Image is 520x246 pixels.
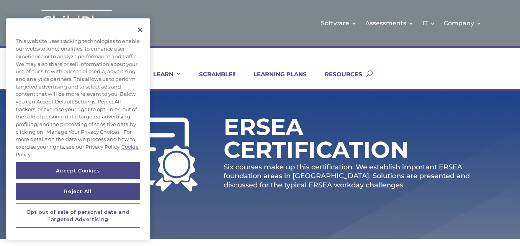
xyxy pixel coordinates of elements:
button: Close [132,21,149,38]
button: Opt out of sale of personal data and Targeted Advertising [16,203,140,228]
p: Six courses make up this certification. We establish important ERSEA foundation areas in [GEOGRAP... [224,163,494,190]
a: LEARN [144,71,181,89]
h1: ERSEA Certification [224,115,427,165]
a: Software [321,8,357,39]
a: SCRAMBLE!! [190,71,235,89]
a: More information about your privacy, opens in a new tab [16,144,139,157]
a: LEARNING PLANS [244,71,307,89]
div: Privacy [6,18,150,243]
div: This website uses tracking technologies to enable our website functionalities, to enhance user ex... [6,34,150,162]
a: Company [444,8,482,39]
a: Assessments [365,8,414,39]
button: Accept Cookies [16,162,140,179]
a: RESOURCES [315,71,362,89]
a: IT [422,8,435,39]
div: Cookie banner [6,18,150,240]
button: Reject All [16,183,140,200]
